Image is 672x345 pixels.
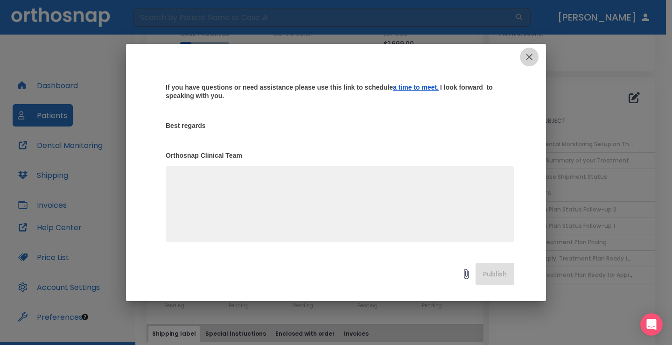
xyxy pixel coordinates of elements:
[166,122,206,129] strong: Best regards
[393,83,439,92] a: a time to meet.
[166,84,495,99] strong: I look forward to speaking with you.
[166,152,242,159] strong: Orthosnap Clinical Team
[393,84,439,91] ins: a time to meet.
[640,313,663,336] div: Open Intercom Messenger
[166,84,393,91] strong: If you have questions or need assistance please use this link to schedule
